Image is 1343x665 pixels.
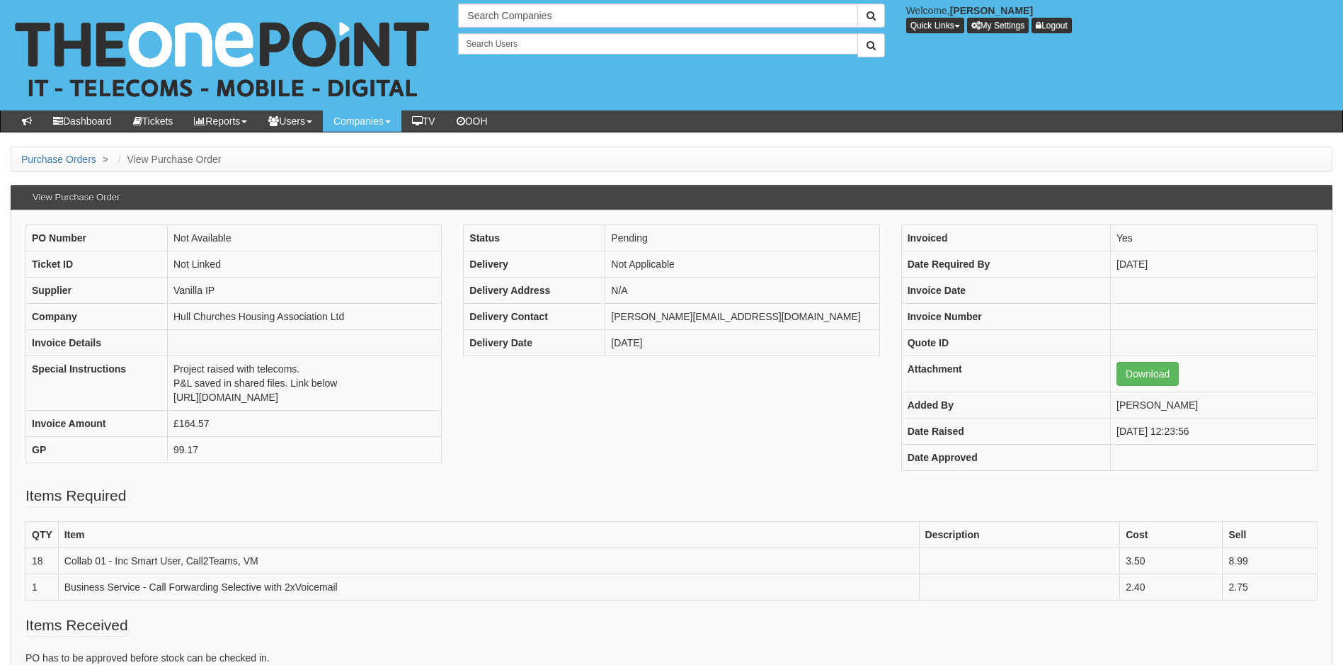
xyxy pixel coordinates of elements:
td: [DATE] [605,330,879,356]
td: Hull Churches Housing Association Ltd [168,304,442,330]
td: £164.57 [168,411,442,437]
td: Not Available [168,225,442,251]
th: Quote ID [901,330,1110,356]
a: My Settings [967,18,1029,33]
td: 2.75 [1223,574,1318,601]
th: Sell [1223,522,1318,548]
td: Not Linked [168,251,442,278]
legend: Items Required [25,485,126,507]
input: Search Users [458,33,857,55]
td: [PERSON_NAME] [1111,392,1318,419]
th: GP [26,437,168,463]
span: > [99,154,112,165]
button: Quick Links [906,18,964,33]
legend: Items Received [25,615,128,637]
th: Added By [901,392,1110,419]
td: 99.17 [168,437,442,463]
td: Collab 01 - Inc Smart User, Call2Teams, VM [58,548,919,574]
td: [PERSON_NAME][EMAIL_ADDRESS][DOMAIN_NAME] [605,304,879,330]
td: 18 [26,548,59,574]
a: Purchase Orders [21,154,96,165]
a: TV [401,110,446,132]
th: Delivery Address [464,278,605,304]
p: PO has to be approved before stock can be checked in. [25,651,1318,665]
th: Special Instructions [26,356,168,411]
div: Welcome, [896,4,1343,33]
th: Invoice Number [901,304,1110,330]
th: Description [919,522,1120,548]
td: N/A [605,278,879,304]
th: Company [26,304,168,330]
td: 3.50 [1120,548,1223,574]
td: [DATE] 12:23:56 [1111,419,1318,445]
a: Users [258,110,323,132]
a: Reports [183,110,258,132]
td: Not Applicable [605,251,879,278]
th: Delivery Date [464,330,605,356]
a: Dashboard [42,110,122,132]
td: 8.99 [1223,548,1318,574]
th: Cost [1120,522,1223,548]
th: Invoice Amount [26,411,168,437]
th: PO Number [26,225,168,251]
th: Invoiced [901,225,1110,251]
th: Date Required By [901,251,1110,278]
b: [PERSON_NAME] [950,5,1033,16]
th: Ticket ID [26,251,168,278]
td: Business Service - Call Forwarding Selective with 2xVoicemail [58,574,919,601]
th: Item [58,522,919,548]
a: Download [1116,362,1179,386]
th: Attachment [901,356,1110,392]
th: Date Approved [901,445,1110,471]
th: Date Raised [901,419,1110,445]
th: QTY [26,522,59,548]
a: Companies [323,110,401,132]
a: Logout [1031,18,1072,33]
td: Project raised with telecoms. P&L saved in shared files. Link below [URL][DOMAIN_NAME] [168,356,442,411]
td: 1 [26,574,59,601]
td: Vanilla IP [168,278,442,304]
a: OOH [446,110,498,132]
th: Invoice Date [901,278,1110,304]
td: Pending [605,225,879,251]
td: Yes [1111,225,1318,251]
li: View Purchase Order [115,152,222,166]
th: Delivery Contact [464,304,605,330]
td: 2.40 [1120,574,1223,601]
a: Tickets [122,110,184,132]
th: Delivery [464,251,605,278]
td: [DATE] [1111,251,1318,278]
h3: View Purchase Order [25,186,127,210]
th: Status [464,225,605,251]
th: Supplier [26,278,168,304]
input: Search Companies [458,4,857,28]
th: Invoice Details [26,330,168,356]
